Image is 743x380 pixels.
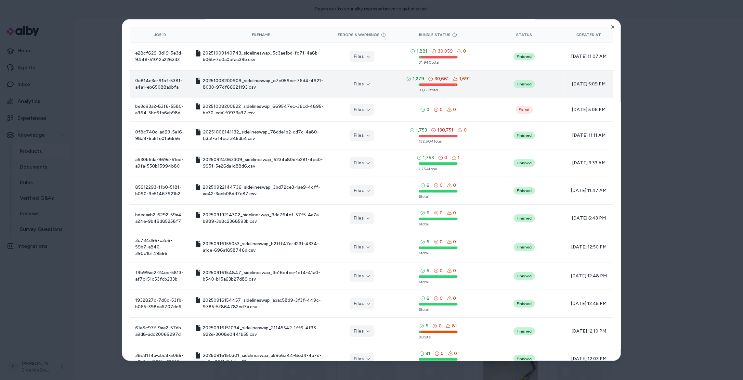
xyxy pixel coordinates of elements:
[514,159,535,167] div: Finished
[350,298,374,310] button: Files
[440,107,443,113] span: 0
[427,107,430,113] span: 0
[514,300,535,308] div: Finished
[203,297,327,310] span: 20250916154457_sidelineswap_abac58d9-3f3f-449c-9785-5f864782ed7a.csv
[196,212,327,225] button: 20250919214302_sidelineswap_3dc764ef-57f5-4a7a-b989-3b8c2368593b.csv
[203,157,327,170] span: 20250924063309_sidelineswap_5234a80d-b281-4cc0-995f-5e26da1d88d6.csv
[130,232,190,262] td: 3c734d99-c3e6-59b7-a840-390c1bf49556
[350,51,374,62] button: Files
[438,48,453,55] span: 30,059
[350,157,374,169] button: Files
[445,155,448,161] span: 0
[453,107,456,113] span: 0
[203,325,327,338] span: 20250916151034_sidelineswap_21145542-1ff6-4f33-922e-3008e0441b55.csv
[440,295,443,302] span: 0
[203,184,327,197] span: 20250922144736_sidelineswap_3bd72ce3-1ae9-4cff-ae42-3eeb08dd7c87.csv
[203,352,327,365] span: 20250916150301_sidelineswap_a59b6344-8ed4-4a7d-ae6a-392bf144ec55.csv
[419,60,458,65] div: 31,940 total
[350,212,374,224] button: Files
[130,262,190,290] td: f9b99ac2-24ee-5813-af7c-51c53fcb233b
[570,300,608,307] span: [DATE] 12:45 PM
[419,279,458,285] div: 6 total
[514,80,535,88] div: Finished
[570,244,608,250] span: [DATE] 12:50 PM
[570,53,608,60] span: [DATE] 11:07 AM
[514,53,535,60] div: Finished
[130,205,190,232] td: bdecaab2-6292-59a4-a24e-9b49d85258f7
[350,104,374,116] button: Files
[130,70,190,98] td: 0c814c3c-91bf-5381-a4a1-eb65088adbfa
[350,185,374,196] button: Files
[454,350,457,357] span: 0
[196,32,327,37] div: Filename
[350,325,374,337] button: Files
[130,122,190,149] td: 0f8c740c-ad69-5a16-98a4-6a6fe01e6556
[350,241,374,253] button: Files
[419,87,458,93] div: 33,631 total
[437,127,453,133] span: 130,751
[203,103,327,116] span: 20251008200622_sidelineswap_669547ec-36cd-4895-be30-eda1f0933a97.csv
[419,250,458,256] div: 6 total
[350,270,374,282] button: Files
[453,210,456,216] span: 0
[350,130,374,141] button: Files
[196,184,327,197] button: 20250922144736_sidelineswap_3bd72ce3-1ae9-4cff-ae42-3eeb08dd7c87.csv
[514,355,535,363] div: Finished
[439,323,442,329] span: 0
[350,78,374,90] button: Files
[196,270,327,283] button: 20250916154847_sidelineswap_3e16c4ec-1ef4-41a0-b540-b15a63b27d89.csv
[570,107,608,113] span: [DATE] 5:06 PM
[130,149,190,177] td: a630b6da-969d-51ec-a9fa-550b15994b80
[435,76,449,82] span: 30,661
[452,323,457,329] span: 81
[423,155,434,161] span: 1,753
[203,129,327,142] span: 20251006141132_sidelineswap_78dde1b2-cd7c-4a80-b3a1-bf4ecf345db4.csv
[570,215,608,222] span: [DATE] 6:43 PM
[196,50,327,63] button: 20251009140743_sidelineswap_5c3ae1bd-fc7f-4a8b-b06b-7c0a0afac39b.csv
[441,350,444,357] span: 0
[570,132,608,139] span: [DATE] 11:11 AM
[570,160,608,166] span: [DATE] 3:33 AM
[130,177,190,205] td: 85912293-f1b0-5181-b090-9c51467921b2
[514,272,535,280] div: Finished
[135,32,185,37] div: Job ID
[464,127,467,133] span: 0
[427,182,430,189] span: 6
[427,210,430,216] span: 6
[440,182,443,189] span: 0
[453,239,456,245] span: 0
[130,43,190,70] td: e28cf629-3d19-5e3d-9448-51012a226333
[419,166,458,171] div: 1,754 total
[130,318,190,345] td: 61a8c97f-9ae2-57db-a9d8-adc20069297d
[570,187,608,194] span: [DATE] 11:47 AM
[440,239,443,245] span: 0
[570,356,608,362] span: [DATE] 12:03 PM
[130,345,190,373] td: 38e81f4a-abc8-5085-a7b3-bd958bc55322
[196,103,327,116] button: 20251008200622_sidelineswap_669547ec-36cd-4895-be30-eda1f0933a97.csv
[130,98,190,122] td: be3d93a2-83f6-5580-a964-5bc6fb6ab98d
[203,212,327,225] span: 20250919214302_sidelineswap_3dc764ef-57f5-4a7a-b989-3b8c2368593b.csv
[514,187,535,195] div: Finished
[416,127,427,133] span: 1,753
[419,222,458,227] div: 6 total
[196,241,327,254] button: 20250916155053_sidelineswap_b21ff47e-d231-4334-a1ce-696a1858746d.csv
[570,32,608,37] div: Created At
[196,157,327,170] button: 20250924063309_sidelineswap_5234a80d-b281-4cc0-995f-5e26da1d88d6.csv
[427,268,430,274] span: 6
[196,78,327,91] button: 20251008200909_sidelineswap_e7c059ec-76d4-4921-8030-97df66921193.csv
[463,48,466,55] span: 0
[419,307,458,312] div: 6 total
[489,32,559,37] div: Status
[130,290,190,318] td: 1932827c-7d0c-53fb-b065-398ea6707dc6
[516,106,533,114] button: Failed
[203,241,327,254] span: 20250916155053_sidelineswap_b21ff47e-d231-4334-a1ce-696a1858746d.csv
[419,32,457,37] button: Bundle Status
